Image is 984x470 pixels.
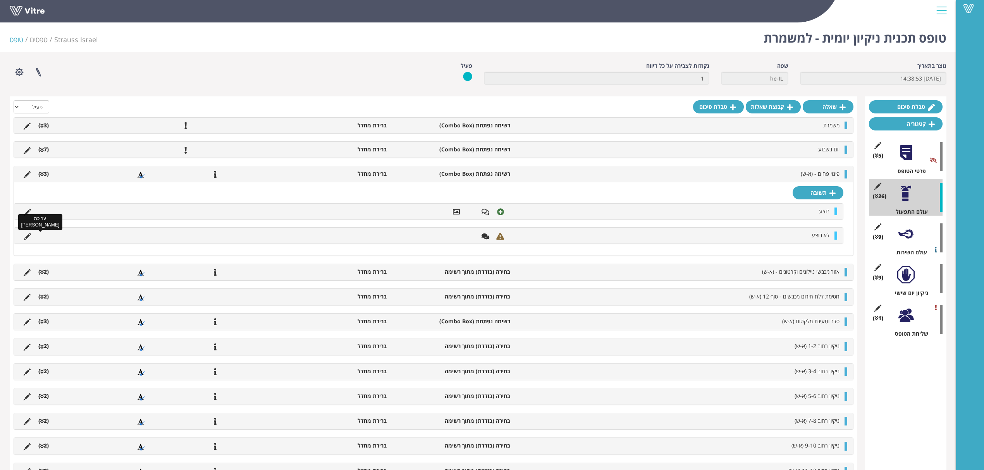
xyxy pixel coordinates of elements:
[875,330,943,338] div: שליחת הטופס
[267,146,391,153] li: ברירת מחדל
[34,342,53,350] li: (2 )
[693,100,744,113] a: טבלת סיכום
[391,122,514,129] li: רשימה נפתחת (Combo Box)
[873,233,883,241] span: (9 )
[391,392,514,400] li: בחירה (בודדת) מתוך רשימה
[873,152,883,160] span: (5 )
[803,100,853,113] a: שאלה
[267,392,391,400] li: ברירת מחדל
[267,317,391,325] li: ברירת מחדל
[34,442,53,449] li: (2 )
[267,417,391,425] li: ברירת מחדל
[30,35,48,44] a: טפסים
[795,367,839,375] span: ניקיון רחוב 3-4 (א-ש)
[34,392,53,400] li: (2 )
[463,72,472,81] img: yes
[762,268,839,275] span: אזור מכבשי ניילונים וקרטונים - (א-ש)
[391,268,514,276] li: בחירה (בודדת) מתוך רשימה
[267,442,391,449] li: ברירת מחדל
[875,167,943,175] div: פרטי הטופס
[34,122,53,129] li: (3 )
[793,186,843,199] a: תשובה
[819,208,829,215] span: בוצע
[267,268,391,276] li: ברירת מחדל
[391,146,514,153] li: רשימה נפתחת (Combo Box)
[869,100,943,113] a: טבלת סיכום
[875,208,943,216] div: עולם התפעול
[34,293,53,300] li: (2 )
[267,122,391,129] li: ברירת מחדל
[795,392,839,400] span: ניקיון רחוב 5-6 (א-ש)
[391,442,514,449] li: בחירה (בודדת) מתוך רשימה
[646,62,709,70] label: נקודות לצבירה על כל דיווח
[873,274,883,281] span: (9 )
[391,293,514,300] li: בחירה (בודדת) מתוך רשימה
[34,146,53,153] li: (7 )
[461,62,472,70] label: פעיל
[746,100,801,113] a: קבוצת שאלות
[791,442,839,449] span: ניקיון רחוב 9-10 (א-ש)
[391,367,514,375] li: בחירה (בודדת) מתוך רשימה
[34,170,53,178] li: (3 )
[34,417,53,425] li: (2 )
[823,122,839,129] span: משמרת
[873,314,883,322] span: (1 )
[391,170,514,178] li: רשימה נפתחת (Combo Box)
[801,170,839,177] span: פינוי פחים - (א-ש)
[10,35,30,45] li: טופס
[869,117,943,130] a: קטגוריה
[34,317,53,325] li: (3 )
[875,289,943,297] div: ניקיון יום שישי
[54,35,98,44] span: 222
[764,19,946,52] h1: טופס תכנית ניקיון יומית - למשמרת
[782,317,839,325] span: סדר וטעינת מלקטות (א-ש)
[391,417,514,425] li: בחירה (בודדת) מתוך רשימה
[391,342,514,350] li: בחירה (בודדת) מתוך רשימה
[34,268,53,276] li: (2 )
[917,62,946,70] label: נוצר בתאריך
[812,232,829,239] span: לא בוצע
[749,293,839,300] span: חסימת דלת חירום מכבשים - סוף 12 (א-ש)
[795,342,839,350] span: ניקיון רחוב 1-2 (א-ש)
[873,192,886,200] span: (26 )
[267,293,391,300] li: ברירת מחדל
[391,317,514,325] li: רשימה נפתחת (Combo Box)
[777,62,788,70] label: שפה
[267,367,391,375] li: ברירת מחדל
[267,170,391,178] li: ברירת מחדל
[267,342,391,350] li: ברירת מחדל
[34,367,53,375] li: (2 )
[18,214,63,230] div: עריכת [PERSON_NAME]
[875,249,943,256] div: עולם השירות
[818,146,839,153] span: יום בשבוע
[795,417,839,424] span: ניקיון רחוב 7-8 (א-ש)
